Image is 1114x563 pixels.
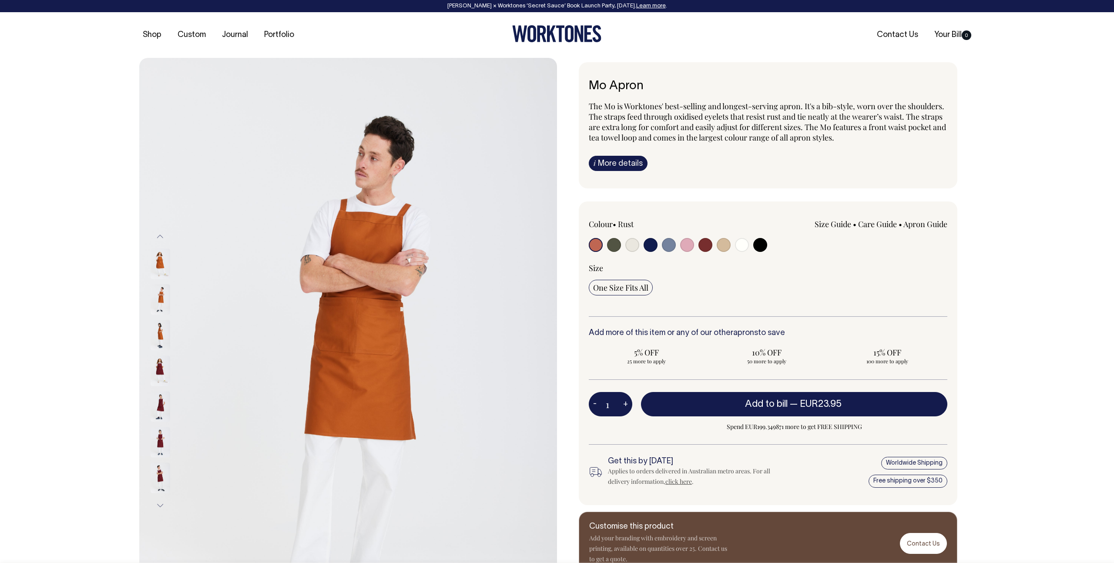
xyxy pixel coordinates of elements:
[151,249,170,279] img: rust
[589,101,946,143] span: The Mo is Worktones' best-selling and longest-serving apron. It's a bib-style, worn over the shou...
[858,219,897,229] a: Care Guide
[873,28,922,42] a: Contact Us
[261,28,298,42] a: Portfolio
[154,496,167,516] button: Next
[931,28,975,42] a: Your Bill0
[853,219,856,229] span: •
[593,282,648,293] span: One Size Fits All
[733,329,758,337] a: aprons
[589,263,947,273] div: Size
[815,219,851,229] a: Size Guide
[151,320,170,351] img: rust
[834,347,940,358] span: 15% OFF
[139,28,165,42] a: Shop
[899,219,902,229] span: •
[608,457,785,466] h6: Get this by [DATE]
[154,227,167,246] button: Previous
[618,219,634,229] label: Rust
[151,356,170,386] img: burgundy
[593,358,700,365] span: 25 more to apply
[613,219,616,229] span: •
[593,347,700,358] span: 5% OFF
[174,28,209,42] a: Custom
[9,3,1105,9] div: [PERSON_NAME] × Worktones ‘Secret Sauce’ Book Launch Party, [DATE]. .
[641,422,947,432] span: Spend EUR199.349871 more to get FREE SHIPPING
[829,345,945,367] input: 15% OFF 100 more to apply
[589,345,704,367] input: 5% OFF 25 more to apply
[641,392,947,416] button: Add to bill —EUR23.95
[636,3,666,9] a: Learn more
[151,392,170,422] img: burgundy
[714,347,820,358] span: 10% OFF
[589,523,728,531] h6: Customise this product
[834,358,940,365] span: 100 more to apply
[962,30,971,40] span: 0
[589,80,947,93] h6: Mo Apron
[589,329,947,338] h6: Add more of this item or any of our other to save
[745,400,788,409] span: Add to bill
[151,427,170,458] img: burgundy
[218,28,252,42] a: Journal
[900,533,947,553] a: Contact Us
[608,466,785,487] div: Applies to orders delivered in Australian metro areas. For all delivery information, .
[709,345,825,367] input: 10% OFF 50 more to apply
[589,280,653,295] input: One Size Fits All
[903,219,947,229] a: Apron Guide
[589,156,648,171] a: iMore details
[800,400,842,409] span: EUR23.95
[589,219,732,229] div: Colour
[151,285,170,315] img: rust
[665,477,692,486] a: click here
[151,463,170,493] img: burgundy
[790,400,844,409] span: —
[714,358,820,365] span: 50 more to apply
[594,158,596,168] span: i
[619,395,632,413] button: +
[589,395,601,413] button: -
